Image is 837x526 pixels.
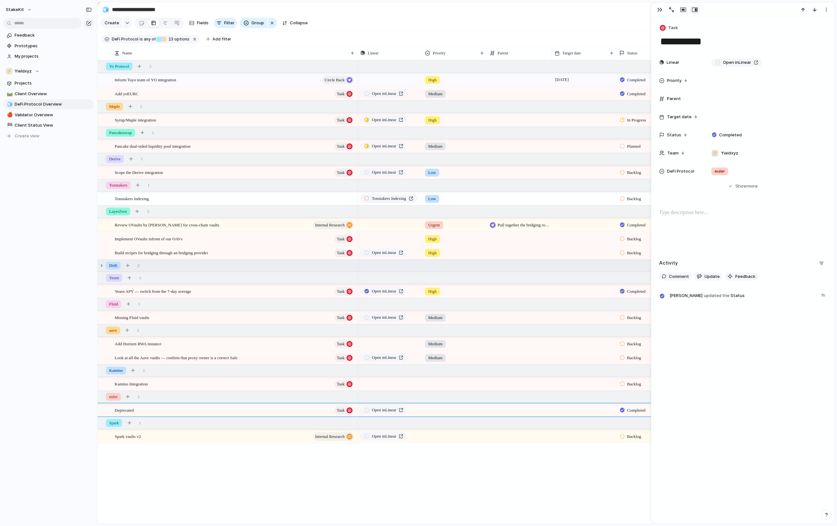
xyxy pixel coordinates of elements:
[3,120,94,130] a: 🏁Client Status View
[337,353,345,362] span: Task
[143,36,155,42] span: any of
[335,249,354,257] button: Task
[372,117,396,123] span: Open in Linear
[627,407,646,414] span: Completed
[109,394,118,400] span: euler
[659,23,680,33] button: Task
[109,327,117,334] span: aave
[337,89,345,98] span: Task
[337,339,345,349] span: Task
[105,20,119,26] span: Create
[115,314,149,321] span: Missing Fluid vaults
[360,168,407,177] a: Open inLinear
[3,110,94,120] a: 🍎Validator Overview
[3,51,94,61] a: My projects
[313,432,354,441] button: Internal Research
[214,18,237,28] button: Filter
[670,292,703,299] span: [PERSON_NAME]
[667,168,694,175] span: DeFi Protocol
[337,142,345,151] span: Task
[3,99,94,109] a: 🧊DeFi Protocol Overview
[109,63,129,70] span: Yo Protocol
[112,36,138,42] span: DeFi Protocol
[138,301,140,307] span: 1
[667,150,679,156] span: Team
[290,20,308,26] span: Collapse
[3,89,94,99] a: 🛤️Client Overview
[335,314,354,322] button: Task
[705,273,720,280] span: Update
[659,272,692,281] button: Comment
[7,90,11,97] div: 🛤️
[498,50,508,56] span: Parent
[152,130,154,136] span: 1
[360,432,407,440] a: Open inLinear
[335,116,354,124] button: Task
[109,367,123,374] span: Kamino
[712,150,718,156] div: ⚡
[313,221,354,229] button: Internal Research
[147,182,150,189] span: 1
[372,354,396,361] span: Open in Linear
[325,75,345,85] span: Circle Back
[360,194,417,203] a: Tonstakers Indexing
[15,43,92,49] span: Prototypes
[6,112,12,118] button: 🍎
[735,183,747,189] span: Show
[335,168,354,177] button: Task
[360,116,407,124] a: Open inLinear
[372,169,396,176] span: Open in Linear
[122,50,132,56] span: Name
[6,68,12,74] div: ⚡
[3,30,94,40] a: Feedback
[372,195,406,202] span: Tonstakers Indexing
[315,221,345,230] span: Internal Research
[360,313,407,322] a: Open inLinear
[694,272,722,281] button: Update
[156,36,191,43] button: 13 options
[627,314,641,321] span: Backlog
[627,50,637,56] span: Status
[735,273,755,280] span: Feedback
[337,168,345,177] span: Task
[360,406,407,414] a: Open inLinear
[360,89,407,98] a: Open inLinear
[627,77,646,83] span: Completed
[109,301,118,307] span: Fluid
[627,117,646,123] span: In Progress
[115,116,156,123] span: Syrup/Maple integration
[821,291,827,299] span: 1h
[115,249,208,256] span: Build recipes for bridging through an bridging provider
[428,117,437,123] span: High
[115,76,176,83] span: Inform Tuyo team of YO integration
[115,235,183,242] span: Implement OVaults infront of our OAVs
[337,313,345,322] span: Task
[669,273,689,280] span: Comment
[659,259,678,267] h2: Activity
[109,103,120,110] span: Maple
[143,367,145,374] span: 1
[6,101,12,108] button: 🧊
[428,250,437,256] span: High
[15,32,92,39] span: Feedback
[368,50,379,56] span: Linear
[140,36,143,42] span: is
[139,275,141,281] span: 1
[428,355,442,361] span: Medium
[322,76,354,84] button: Circle Back
[360,353,407,362] a: Open inLinear
[428,236,437,242] span: High
[115,168,163,176] span: Scope the Derive integration
[335,340,354,348] button: Task
[667,96,681,102] span: Parent
[335,235,354,243] button: Task
[627,433,641,440] span: Backlog
[433,50,446,56] span: Priority
[15,101,92,108] span: DeFi Protocol Overview
[428,77,437,83] span: High
[715,168,725,175] span: euler
[109,130,132,136] span: Pancakeswap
